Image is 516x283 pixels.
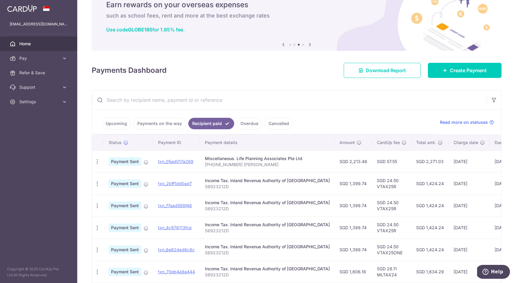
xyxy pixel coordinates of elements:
a: Upcoming [102,118,131,129]
a: Create Payment [428,63,502,78]
td: SGD 1,399.74 [335,217,372,239]
td: SGD 1,399.74 [335,195,372,217]
div: Income Tax. Inland Revenue Authority of [GEOGRAPHIC_DATA] [205,244,330,250]
td: SGD 28.11 MLTAX24 [372,261,411,283]
p: S6923212D [205,250,330,256]
span: Total amt. [416,140,436,146]
p: S6923212D [205,206,330,212]
span: Pay [19,55,59,61]
a: Payments on the way [133,118,186,129]
th: Payment details [200,135,335,150]
a: txn_05ad017a269 [158,159,193,164]
p: S6923212D [205,228,330,234]
td: SGD 24.50 VTAX25ONE [372,239,411,261]
span: Amount [339,140,355,146]
iframe: Opens a widget where you can find more information [477,265,510,280]
a: txn_70eb4a9a444 [158,269,195,274]
span: Payment Sent [109,157,141,166]
span: Due date [495,140,513,146]
a: Cancelled [265,118,293,129]
span: Settings [19,99,59,105]
td: [DATE] [449,172,490,195]
td: SGD 24.50 VTAX25R [372,172,411,195]
span: Create Payment [450,67,487,74]
span: Refer & Save [19,70,59,76]
a: Overdue [237,118,262,129]
td: [DATE] [449,217,490,239]
img: CardUp [7,5,37,12]
span: Home [19,41,59,47]
p: S6923212D [205,272,330,278]
td: SGD 1,606.18 [335,261,372,283]
td: [DATE] [449,150,490,172]
div: Income Tax. Inland Revenue Authority of [GEOGRAPHIC_DATA] [205,200,330,206]
p: S6923212D [205,184,330,190]
td: SGD 1,399.74 [335,172,372,195]
td: SGD 2,213.48 [335,150,372,172]
div: Income Tax. Inland Revenue Authority of [GEOGRAPHIC_DATA] [205,222,330,228]
a: Use codeGLOBE185for 1.85% fee. [106,27,185,33]
span: Payment Sent [109,246,141,254]
a: Download Report [344,63,421,78]
span: Charge date [454,140,478,146]
span: Read more on statuses [440,119,488,125]
span: Payment Sent [109,201,141,210]
div: Miscellaneous. Life Planning Associates Pte Ltd [205,156,330,162]
div: Income Tax. Inland Revenue Authority of [GEOGRAPHIC_DATA] [205,266,330,272]
p: [EMAIL_ADDRESS][DOMAIN_NAME] [10,21,68,27]
span: Support [19,84,59,90]
span: CardUp fee [377,140,400,146]
th: Payment ID [153,135,200,150]
td: SGD 57.55 [372,150,411,172]
td: SGD 1,424.24 [411,217,449,239]
td: [DATE] [449,261,490,283]
td: SGD 24.50 VTAX25R [372,195,411,217]
a: txn_2bff1dd0ad7 [158,181,192,186]
span: Payment Sent [109,268,141,276]
td: SGD 1,634.29 [411,261,449,283]
a: txn_6e62ded6c8c [158,247,195,252]
h4: Payments Dashboard [92,65,167,76]
td: [DATE] [449,239,490,261]
td: SGD 1,424.24 [411,195,449,217]
b: GLOBE185 [128,27,152,33]
span: Payment Sent [109,179,141,188]
div: Income Tax. Inland Revenue Authority of [GEOGRAPHIC_DATA] [205,178,330,184]
span: Status [109,140,122,146]
p: [PHONE_NUMBER] [PERSON_NAME] [205,162,330,168]
td: SGD 24.50 VTAX25R [372,217,411,239]
td: SGD 1,399.74 [335,239,372,261]
a: txn_4c976113fce [158,225,192,230]
span: Payment Sent [109,224,141,232]
td: SGD 1,424.24 [411,172,449,195]
a: Recipient paid [188,118,234,129]
input: Search by recipient name, payment id or reference [92,90,487,110]
td: [DATE] [449,195,490,217]
span: Download Report [366,67,406,74]
td: SGD 2,271.03 [411,150,449,172]
a: Read more on statuses [440,119,494,125]
h6: such as school fees, rent and more at the best exchange rates [106,12,487,19]
a: txn_f7aad588f48 [158,203,192,208]
td: SGD 1,424.24 [411,239,449,261]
